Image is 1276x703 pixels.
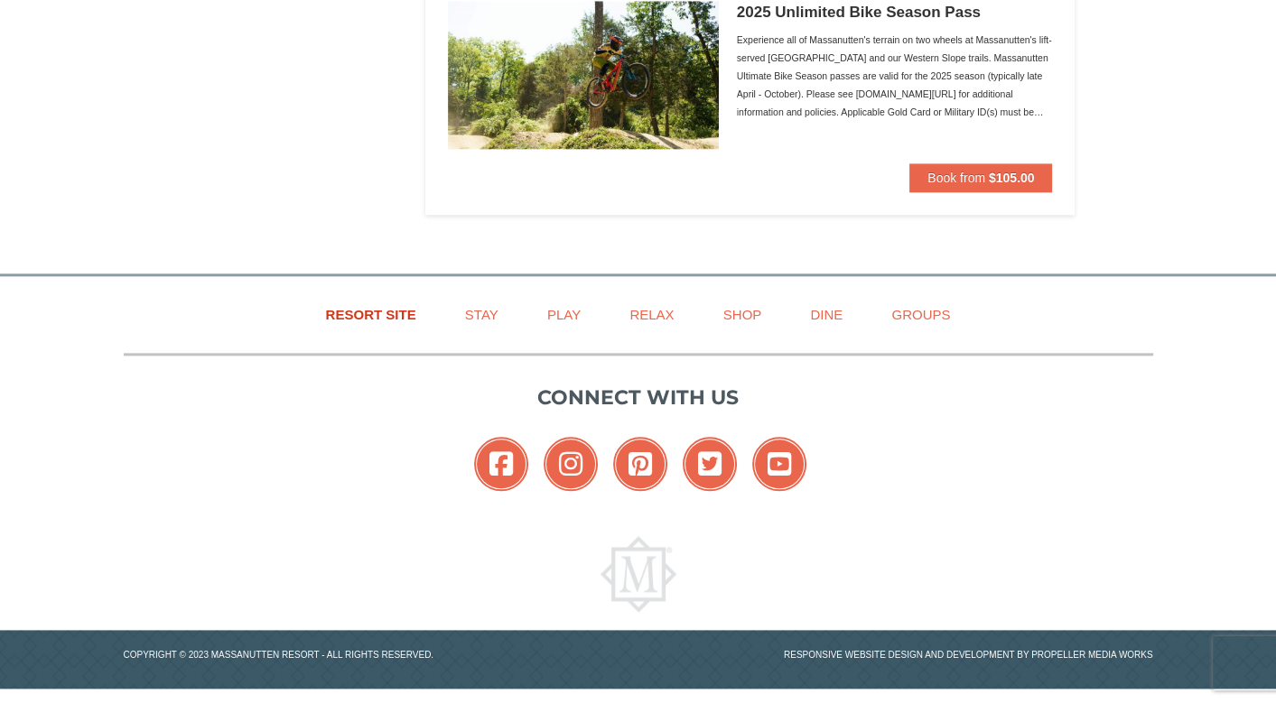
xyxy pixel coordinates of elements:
[607,294,696,335] a: Relax
[442,294,521,335] a: Stay
[701,294,785,335] a: Shop
[124,383,1153,412] p: Connect with us
[525,294,603,335] a: Play
[784,650,1153,660] a: Responsive website design and development by Propeller Media Works
[448,1,719,149] img: 6619937-192-d2455562.jpg
[909,163,1052,192] button: Book from $105.00
[787,294,865,335] a: Dine
[989,171,1035,185] strong: $105.00
[110,648,638,661] p: Copyright © 2023 Massanutten Resort - All Rights Reserved.
[601,536,676,612] img: Massanutten Resort Logo
[303,294,439,335] a: Resort Site
[927,171,985,185] span: Book from
[737,31,1053,121] div: Experience all of Massanutten's terrain on two wheels at Massanutten's lift-served [GEOGRAPHIC_DA...
[869,294,973,335] a: Groups
[737,4,1053,22] h5: 2025 Unlimited Bike Season Pass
